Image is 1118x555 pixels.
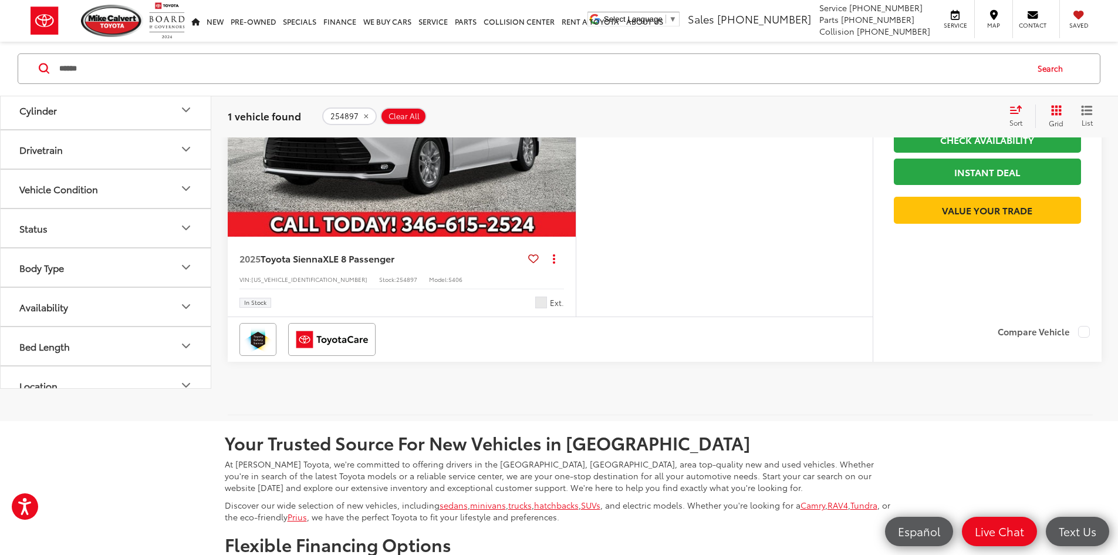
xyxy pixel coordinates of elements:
div: Cylinder [19,104,57,115]
a: 2025Toyota SiennaXLE 8 Passenger [239,252,523,265]
a: Check Availability [894,126,1081,153]
img: Mike Calvert Toyota [81,5,143,37]
span: XLE 8 Passenger [323,251,394,265]
span: [PHONE_NUMBER] [857,25,930,37]
span: 2025 [239,251,261,265]
button: Select sort value [1004,105,1035,128]
span: [PHONE_NUMBER] [841,14,914,25]
span: Text Us [1053,524,1102,539]
span: 1 vehicle found [228,109,301,123]
button: StatusStatus [1,208,212,247]
span: Live Chat [969,524,1030,539]
a: Text Us [1046,517,1109,546]
div: Location [179,378,193,392]
span: Grid [1049,118,1063,128]
a: Tundra [850,499,877,511]
span: Collision [819,25,854,37]
span: [US_VEHICLE_IDENTIFICATION_NUMBER] [251,275,367,284]
span: [PHONE_NUMBER] [849,2,923,14]
span: Sort [1009,117,1022,127]
div: Drivetrain [19,143,63,154]
div: Cylinder [179,103,193,117]
button: Search [1026,54,1080,83]
button: Body TypeBody Type [1,248,212,286]
span: Map [981,21,1006,29]
button: LocationLocation [1,366,212,404]
div: Body Type [19,261,64,273]
a: minivans [470,499,506,511]
div: Vehicle Condition [179,181,193,196]
div: Availability [19,301,68,312]
a: Value Your Trade [894,197,1081,223]
span: Service [819,2,847,14]
p: Discover our wide selection of new vehicles, including , , , , , and electric models. Whether you... [225,499,894,523]
span: 5406 [448,275,462,284]
a: Camry [800,499,825,511]
button: Grid View [1035,105,1072,128]
span: [PHONE_NUMBER] [717,11,811,26]
label: Compare Vehicle [998,326,1090,338]
span: Clear All [389,112,420,121]
a: hatchbacks [534,499,579,511]
div: Status [179,221,193,235]
span: Saved [1066,21,1092,29]
span: Parts [819,14,839,25]
span: ▼ [669,15,677,23]
div: Status [19,222,48,233]
span: Contact [1019,21,1046,29]
a: SUVs [581,499,600,511]
span: List [1081,117,1093,127]
button: CylinderCylinder [1,90,212,129]
span: Sales [688,11,714,26]
a: trucks [508,499,532,511]
div: Location [19,379,58,391]
span: Ext. [550,297,564,308]
span: VIN: [239,275,251,284]
button: Actions [543,248,564,269]
div: Vehicle Condition [19,183,98,194]
button: DrivetrainDrivetrain [1,130,212,168]
a: Live Chat [962,517,1037,546]
div: Bed Length [179,339,193,353]
button: Vehicle ConditionVehicle Condition [1,169,212,207]
span: Service [942,21,968,29]
h2: Your Trusted Source For New Vehicles in [GEOGRAPHIC_DATA] [225,433,894,452]
button: List View [1072,105,1102,128]
img: ToyotaCare Mike Calvert Toyota Houston TX [291,325,373,354]
div: Availability [179,300,193,314]
a: sedans [440,499,468,511]
span: 254897 [396,275,417,284]
div: Body Type [179,260,193,274]
span: dropdown dots [553,254,555,263]
a: Prius [288,511,307,523]
p: At [PERSON_NAME] Toyota, we're committed to offering drivers in the [GEOGRAPHIC_DATA], [GEOGRAPHI... [225,458,894,493]
a: Español [885,517,953,546]
span: Español [892,524,946,539]
a: RAV4 [827,499,848,511]
button: Bed LengthBed Length [1,327,212,365]
a: Instant Deal [894,159,1081,185]
span: In Stock [244,300,266,305]
span: Model: [429,275,448,284]
div: Bed Length [19,340,70,351]
span: Wind Chill Prl [535,297,547,308]
img: Toyota Safety Sense Mike Calvert Toyota Houston TX [242,325,274,354]
span: Stock: [379,275,396,284]
button: Clear All [380,107,427,125]
button: remove 254897 [322,107,377,125]
input: Search by Make, Model, or Keyword [58,55,1026,83]
span: 254897 [330,112,359,121]
span: Toyota Sienna [261,251,323,265]
h2: Flexible Financing Options [225,534,894,554]
button: AvailabilityAvailability [1,287,212,325]
div: Drivetrain [179,142,193,156]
